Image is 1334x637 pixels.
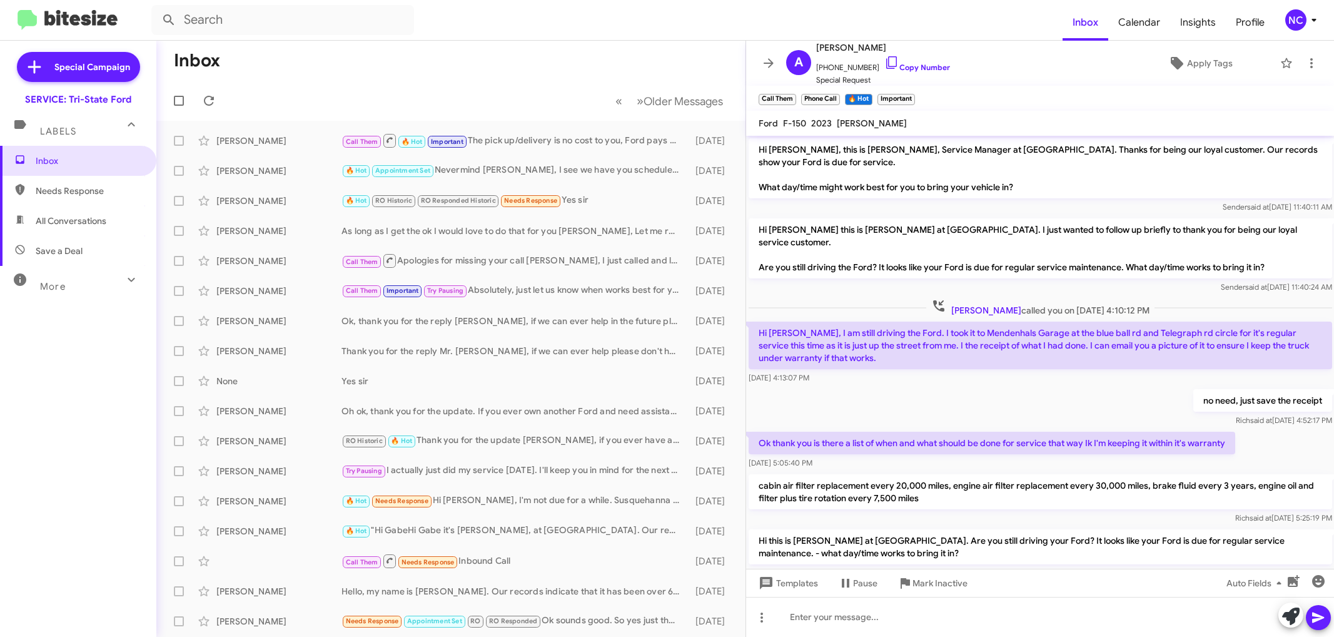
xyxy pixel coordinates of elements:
[427,287,463,295] span: Try Pausing
[151,5,414,35] input: Search
[341,283,686,298] div: Absolutely, just let us know when works best for you!
[216,525,341,538] div: [PERSON_NAME]
[1193,389,1331,412] p: no need, just save the receipt
[174,51,220,71] h1: Inbox
[216,225,341,237] div: [PERSON_NAME]
[341,614,686,628] div: Ok sounds good. So yes just the oil change & tire rotation.
[216,165,341,177] div: [PERSON_NAME]
[877,94,915,105] small: Important
[1250,415,1271,425] span: said at
[216,375,341,387] div: None
[40,126,76,137] span: Labels
[216,195,341,207] div: [PERSON_NAME]
[470,617,480,625] span: RO
[346,166,367,175] span: 🔥 Hot
[504,196,557,205] span: Needs Response
[216,615,341,628] div: [PERSON_NAME]
[1245,282,1266,292] span: said at
[1126,52,1274,74] button: Apply Tags
[811,118,832,129] span: 2023
[644,94,723,108] span: Older Messages
[756,572,818,594] span: Templates
[749,218,1332,278] p: Hi [PERSON_NAME] this is [PERSON_NAME] at [GEOGRAPHIC_DATA]. I just wanted to follow up briefly t...
[686,555,735,568] div: [DATE]
[421,196,496,205] span: RO Responded Historic
[346,258,378,266] span: Call Them
[431,138,463,146] span: Important
[216,315,341,327] div: [PERSON_NAME]
[36,155,142,167] span: Inbox
[36,185,142,197] span: Needs Response
[837,118,907,129] span: [PERSON_NAME]
[853,572,877,594] span: Pause
[884,63,950,72] a: Copy Number
[686,225,735,237] div: [DATE]
[346,196,367,205] span: 🔥 Hot
[749,529,1332,564] p: Hi this is [PERSON_NAME] at [GEOGRAPHIC_DATA]. Are you still driving your Ford? It looks like you...
[402,558,455,566] span: Needs Response
[375,166,430,175] span: Appointment Set
[216,135,341,147] div: [PERSON_NAME]
[637,93,644,109] span: »
[341,405,686,417] div: Oh ok, thank you for the update. If you ever own another Ford and need assistance please don't he...
[1216,572,1296,594] button: Auto Fields
[1108,4,1170,41] a: Calendar
[912,572,968,594] span: Mark Inactive
[1063,4,1108,41] a: Inbox
[608,88,630,114] button: Previous
[375,497,428,505] span: Needs Response
[341,434,686,448] div: Thank you for the update [PERSON_NAME], if you ever have a Ford and need assistance please dont h...
[794,53,803,73] span: A
[686,585,735,598] div: [DATE]
[387,287,419,295] span: Important
[216,465,341,477] div: [PERSON_NAME]
[926,298,1154,317] span: called you on [DATE] 4:10:12 PM
[1222,202,1331,211] span: Sender [DATE] 11:40:11 AM
[828,572,887,594] button: Pause
[25,93,131,106] div: SERVICE: Tri-State Ford
[686,255,735,267] div: [DATE]
[1226,4,1275,41] a: Profile
[615,93,622,109] span: «
[341,345,686,357] div: Thank you for the reply Mr. [PERSON_NAME], if we can ever help please don't hesitate to reach out!
[216,585,341,598] div: [PERSON_NAME]
[407,617,462,625] span: Appointment Set
[845,94,872,105] small: 🔥 Hot
[216,345,341,357] div: [PERSON_NAME]
[341,524,686,538] div: "Hi GabeHi Gabe it's [PERSON_NAME], at [GEOGRAPHIC_DATA]. Our records indicate that your Ford may...
[216,495,341,507] div: [PERSON_NAME]
[686,195,735,207] div: [DATE]
[801,94,840,105] small: Phone Call
[346,138,378,146] span: Call Them
[346,497,367,505] span: 🔥 Hot
[341,193,686,208] div: Yes sir
[341,225,686,237] div: As long as I get the ok I would love to do that for you [PERSON_NAME], Let me run that up the fla...
[686,345,735,357] div: [DATE]
[816,55,950,74] span: [PHONE_NUMBER]
[346,527,367,535] span: 🔥 Hot
[749,322,1332,369] p: Hi [PERSON_NAME], I am still driving the Ford. I took it to Mendenhals Garage at the blue ball rd...
[686,135,735,147] div: [DATE]
[346,287,378,295] span: Call Them
[749,474,1332,509] p: cabin air filter replacement every 20,000 miles, engine air filter replacement every 30,000 miles...
[216,285,341,297] div: [PERSON_NAME]
[36,215,106,227] span: All Conversations
[40,281,66,292] span: More
[216,405,341,417] div: [PERSON_NAME]
[1275,9,1320,31] button: NC
[1226,572,1286,594] span: Auto Fields
[686,465,735,477] div: [DATE]
[783,118,806,129] span: F-150
[1187,52,1233,74] span: Apply Tags
[759,94,796,105] small: Call Them
[629,88,730,114] button: Next
[1245,568,1267,578] span: said at
[1170,4,1226,41] a: Insights
[686,315,735,327] div: [DATE]
[216,255,341,267] div: [PERSON_NAME]
[341,464,686,478] div: I actually just did my service [DATE]. I'll keep you in mind for the next one.
[391,437,412,445] span: 🔥 Hot
[1285,9,1306,31] div: NC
